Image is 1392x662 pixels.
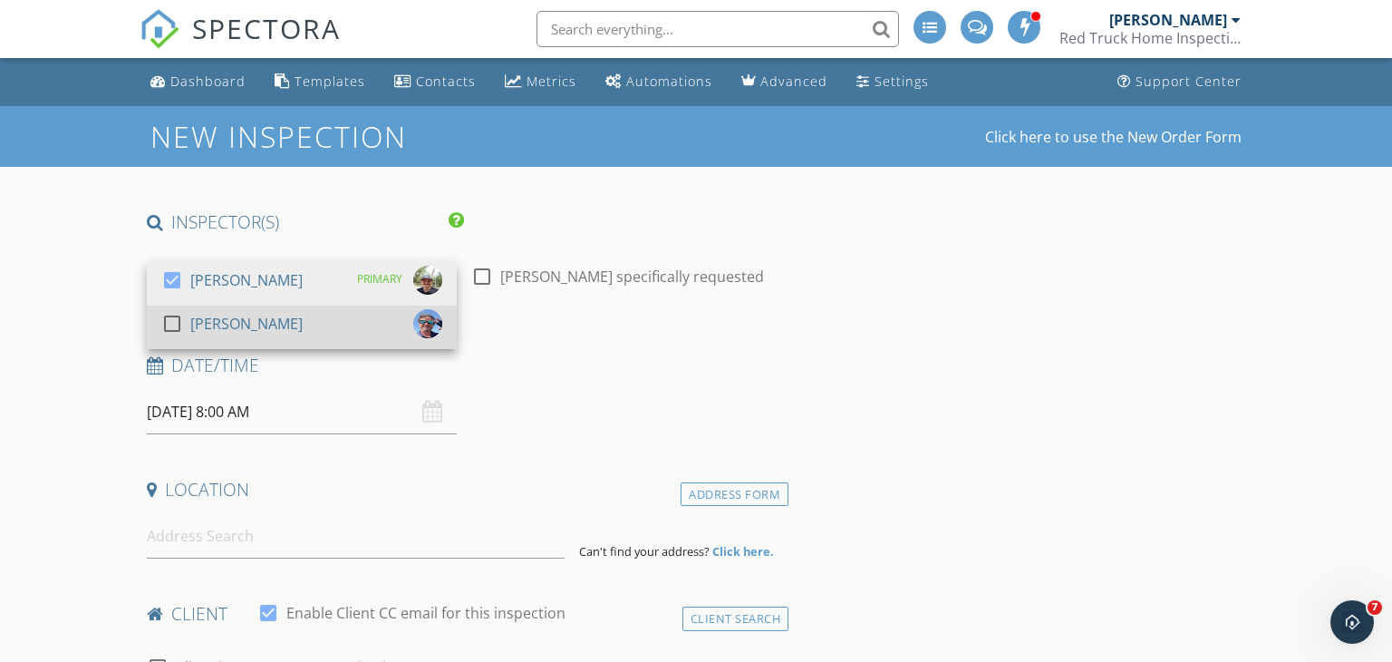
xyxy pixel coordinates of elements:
[147,602,782,626] h4: client
[416,73,476,90] div: Contacts
[143,65,253,99] a: Dashboard
[500,268,764,286] label: [PERSON_NAME] specifically requested
[140,9,179,49] img: The Best Home Inspection Software - Spectora
[147,210,464,234] h4: INSPECTOR(S)
[598,65,720,99] a: Automations (Basic)
[190,309,303,338] div: [PERSON_NAME]
[1109,11,1227,29] div: [PERSON_NAME]
[527,73,576,90] div: Metrics
[267,65,372,99] a: Templates
[147,478,782,501] h4: Location
[875,73,929,90] div: Settings
[147,514,565,559] input: Address Search
[626,73,712,90] div: Automations
[190,266,303,295] div: [PERSON_NAME]
[140,24,341,63] a: SPECTORA
[1059,29,1241,47] div: Red Truck Home Inspections PLLC
[734,65,835,99] a: Advanced
[150,121,552,152] h1: New Inspection
[192,9,341,47] span: SPECTORA
[985,130,1242,144] a: Click here to use the New Order Form
[170,73,246,90] div: Dashboard
[682,607,789,631] div: Client Search
[387,65,483,99] a: Contacts
[295,73,365,90] div: Templates
[286,604,565,622] label: Enable Client CC email for this inspection
[849,65,936,99] a: Settings
[413,266,442,295] img: 20250911_130601.jpg
[760,73,827,90] div: Advanced
[147,354,782,377] h4: Date/Time
[681,482,788,507] div: Address Form
[536,11,899,47] input: Search everything...
[498,65,584,99] a: Metrics
[1330,600,1374,644] iframe: Intercom live chat
[1136,73,1242,90] div: Support Center
[147,390,457,434] input: Select date
[1368,600,1382,615] span: 7
[413,309,442,338] img: img_8606.jpeg
[1110,65,1249,99] a: Support Center
[579,543,710,560] span: Can't find your address?
[357,266,402,293] div: PRIMARY
[712,543,774,560] strong: Click here.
